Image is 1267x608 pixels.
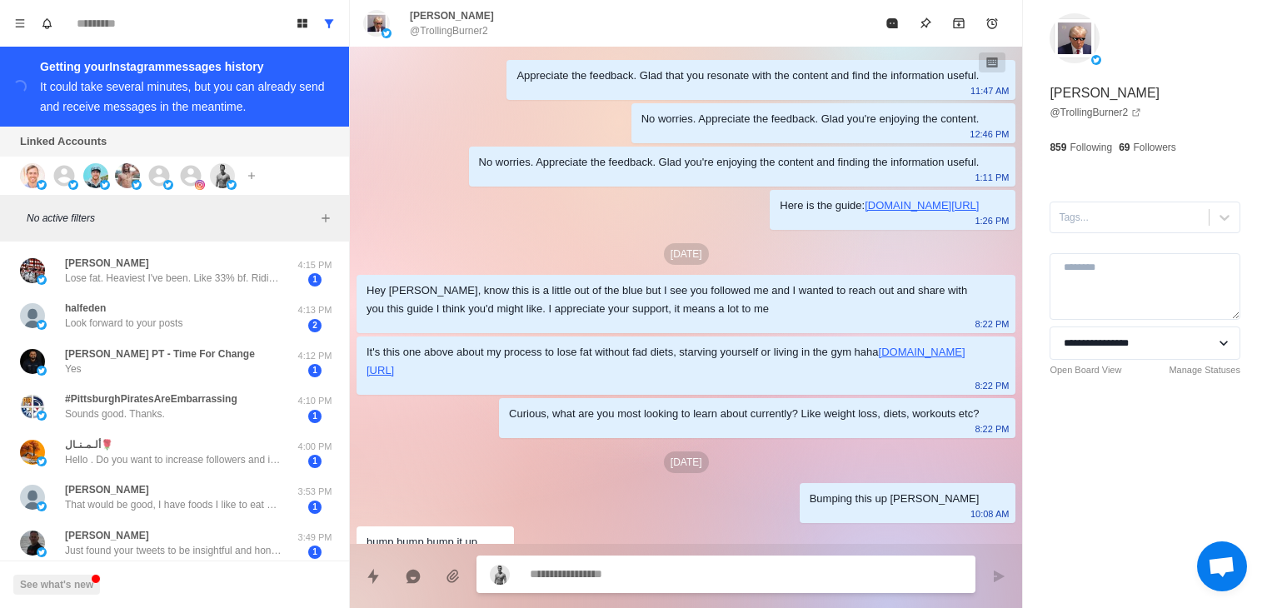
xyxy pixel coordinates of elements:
img: picture [37,411,47,421]
img: picture [20,258,45,283]
button: Quick replies [357,560,390,593]
button: Reply with AI [397,560,430,593]
p: Following [1070,140,1112,155]
img: picture [20,163,45,188]
p: 4:00 PM [294,440,336,454]
p: [PERSON_NAME] [65,528,149,543]
p: @TrollingBurner2 [410,23,488,38]
div: bump bump bump it up [367,533,477,551]
div: Bumping this up [PERSON_NAME] [810,490,980,508]
img: picture [20,440,45,465]
button: See what's new [13,575,100,595]
p: [PERSON_NAME] PT - Time For Change [65,346,255,361]
p: Yes [65,361,82,376]
button: Add filters [316,208,336,228]
p: 3:49 PM [294,531,336,545]
p: [PERSON_NAME] [65,256,149,271]
img: picture [227,180,237,190]
button: Add reminder [975,7,1009,40]
p: 4:15 PM [294,258,336,272]
img: picture [195,180,205,190]
p: [DATE] [664,243,709,265]
div: Open chat [1197,541,1247,591]
img: picture [382,28,392,38]
span: 2 [308,319,322,332]
p: That would be good, I have foods I like to eat and stay away from processed as much as possible. ... [65,497,282,512]
p: 8:22 PM [975,420,1009,438]
div: No worries. Appreciate the feedback. Glad you're enjoying the content. [641,110,980,128]
button: Show all conversations [316,10,342,37]
button: Archive [942,7,975,40]
div: Hey [PERSON_NAME], know this is a little out of the blue but I see you followed me and I wanted t... [367,282,979,318]
button: Notifications [33,10,60,37]
img: picture [163,180,173,190]
img: picture [100,180,110,190]
img: picture [37,456,47,466]
div: Getting your Instagram messages history [40,57,329,77]
span: 1 [308,273,322,287]
div: It's this one above about my process to lose fat without fad diets, starving yourself or living i... [367,343,979,380]
img: picture [83,163,108,188]
p: Linked Accounts [20,133,107,150]
p: No active filters [27,211,316,226]
img: picture [68,180,78,190]
p: 1:11 PM [975,168,1009,187]
button: Board View [289,10,316,37]
img: picture [20,531,45,556]
button: Add account [242,166,262,186]
button: Send message [982,560,1015,593]
a: @TrollingBurner2 [1050,105,1141,120]
span: 1 [308,410,322,423]
p: Look forward to your posts [65,316,182,331]
img: picture [37,501,47,511]
p: #PittsburghPiratesAreEmbarrassing [65,391,237,406]
p: [DATE] [664,451,709,473]
p: 1:26 PM [975,212,1009,230]
p: 8:22 PM [975,376,1009,395]
p: Just found your tweets to be insightful and honest. [DEMOGRAPHIC_DATA] trying to keep physically ... [65,543,282,558]
button: Menu [7,10,33,37]
p: 4:12 PM [294,349,336,363]
img: picture [115,163,140,188]
img: picture [1091,55,1101,65]
a: [DOMAIN_NAME][URL] [865,199,979,212]
img: picture [1050,13,1100,63]
img: picture [37,275,47,285]
p: Lose fat. Heaviest I've been. Like 33% bf. Ridiculous [65,271,282,286]
img: picture [20,303,45,328]
p: Followers [1134,140,1176,155]
p: [PERSON_NAME] [410,8,494,23]
img: picture [37,320,47,330]
img: picture [363,10,390,37]
span: 1 [308,364,322,377]
div: Appreciate the feedback. Glad that you resonate with the content and find the information useful. [516,67,979,85]
img: picture [20,349,45,374]
div: It could take several minutes, but you can already send and receive messages in the meantime. [40,80,325,113]
img: picture [37,366,47,376]
a: Manage Statuses [1169,363,1240,377]
p: 11:47 AM [970,82,1009,100]
p: Sounds good. Thanks. [65,406,165,421]
p: 859 [1050,140,1066,155]
div: Curious, what are you most looking to learn about currently? Like weight loss, diets, workouts etc? [509,405,979,423]
p: 4:10 PM [294,394,336,408]
p: halfeden [65,301,106,316]
span: 1 [308,546,322,559]
div: Here is the guide: [780,197,979,215]
img: picture [37,547,47,557]
span: 1 [308,501,322,514]
img: picture [132,180,142,190]
button: Pin [909,7,942,40]
a: Open Board View [1050,363,1121,377]
p: Hello . Do you want to increase followers and increase the activity of your account? We can help ... [65,452,282,467]
div: No worries. Appreciate the feedback. Glad you're enjoying the content and finding the information... [479,153,980,172]
img: picture [20,485,45,510]
p: ألـمـنـال🌹 [65,437,113,452]
p: 8:22 PM [975,315,1009,333]
img: picture [490,565,510,585]
span: 1 [308,455,322,468]
p: [PERSON_NAME] [1050,83,1160,103]
button: Add media [436,560,470,593]
p: 10:08 AM [970,505,1009,523]
p: 3:53 PM [294,485,336,499]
